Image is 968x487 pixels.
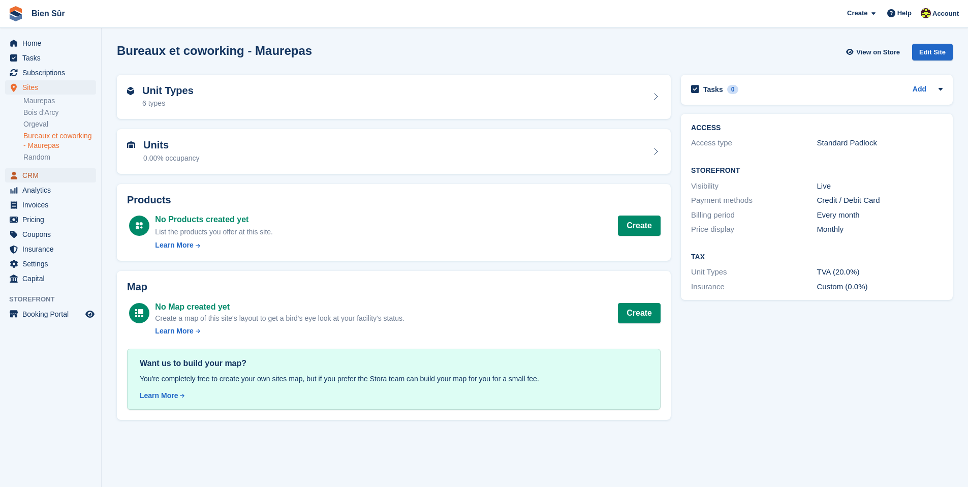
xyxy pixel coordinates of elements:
[5,168,96,182] a: menu
[817,266,943,278] div: TVA (20.0%)
[135,222,143,230] img: custom-product-icn-white-7c27a13f52cf5f2f504a55ee73a895a1f82ff5669d69490e13668eaf7ade3bb5.svg
[127,281,661,293] h2: Map
[897,8,912,18] span: Help
[22,66,83,80] span: Subscriptions
[5,36,96,50] a: menu
[155,313,404,324] div: Create a map of this site's layout to get a bird's eye look at your facility's status.
[23,153,96,162] a: Random
[22,242,83,256] span: Insurance
[5,242,96,256] a: menu
[912,44,953,65] a: Edit Site
[817,224,943,235] div: Monthly
[817,195,943,206] div: Credit / Debit Card
[22,51,83,65] span: Tasks
[84,308,96,320] a: Preview store
[140,390,178,401] div: Learn More
[155,301,404,313] div: No Map created yet
[22,168,83,182] span: CRM
[9,294,101,305] span: Storefront
[691,124,943,132] h2: ACCESS
[932,9,959,19] span: Account
[817,180,943,192] div: Live
[5,257,96,271] a: menu
[142,85,194,97] h2: Unit Types
[691,281,817,293] div: Insurance
[8,6,23,21] img: stora-icon-8386f47178a22dfd0bd8f6a31ec36ba5ce8667c1dd55bd0f319d3a0aa187defe.svg
[912,44,953,60] div: Edit Site
[155,228,273,236] span: List the products you offer at this site.
[817,209,943,221] div: Every month
[22,227,83,241] span: Coupons
[5,227,96,241] a: menu
[5,51,96,65] a: menu
[117,44,312,57] h2: Bureaux et coworking - Maurepas
[140,390,648,401] a: Learn More
[856,47,900,57] span: View on Store
[5,66,96,80] a: menu
[817,137,943,149] div: Standard Padlock
[155,214,273,226] div: No Products created yet
[5,80,96,95] a: menu
[691,180,817,192] div: Visibility
[921,8,931,18] img: Marie Tran
[23,96,96,106] a: Maurepas
[22,36,83,50] span: Home
[691,224,817,235] div: Price display
[691,195,817,206] div: Payment methods
[143,153,200,164] div: 0.00% occupancy
[127,194,661,206] h2: Products
[5,271,96,286] a: menu
[691,266,817,278] div: Unit Types
[23,131,96,150] a: Bureaux et coworking - Maurepas
[117,75,671,119] a: Unit Types 6 types
[23,119,96,129] a: Orgeval
[618,303,661,323] button: Create
[691,253,943,261] h2: Tax
[22,212,83,227] span: Pricing
[5,198,96,212] a: menu
[22,257,83,271] span: Settings
[22,307,83,321] span: Booking Portal
[22,183,83,197] span: Analytics
[5,307,96,321] a: menu
[143,139,200,151] h2: Units
[127,141,135,148] img: unit-icn-7be61d7bf1b0ce9d3e12c5938cc71ed9869f7b940bace4675aadf7bd6d80202e.svg
[155,326,193,337] div: Learn More
[691,209,817,221] div: Billing period
[127,87,134,95] img: unit-type-icn-2b2737a686de81e16bb02015468b77c625bbabd49415b5ef34ead5e3b44a266d.svg
[155,240,193,251] div: Learn More
[5,212,96,227] a: menu
[23,108,96,117] a: Bois d'Arcy
[5,183,96,197] a: menu
[22,271,83,286] span: Capital
[691,167,943,175] h2: Storefront
[913,84,926,96] a: Add
[22,198,83,212] span: Invoices
[155,326,404,337] a: Learn More
[155,240,273,251] a: Learn More
[845,44,904,60] a: View on Store
[140,357,648,370] div: Want us to build your map?
[135,309,143,317] img: map-icn-white-8b231986280072e83805622d3debb4903e2986e43859118e7b4002611c8ef794.svg
[847,8,867,18] span: Create
[27,5,69,22] a: Bien Sûr
[117,129,671,174] a: Units 0.00% occupancy
[140,374,648,384] div: You're completely free to create your own sites map, but if you prefer the Stora team can build y...
[817,281,943,293] div: Custom (0.0%)
[727,85,739,94] div: 0
[618,216,661,236] a: Create
[703,85,723,94] h2: Tasks
[22,80,83,95] span: Sites
[691,137,817,149] div: Access type
[142,98,194,109] div: 6 types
